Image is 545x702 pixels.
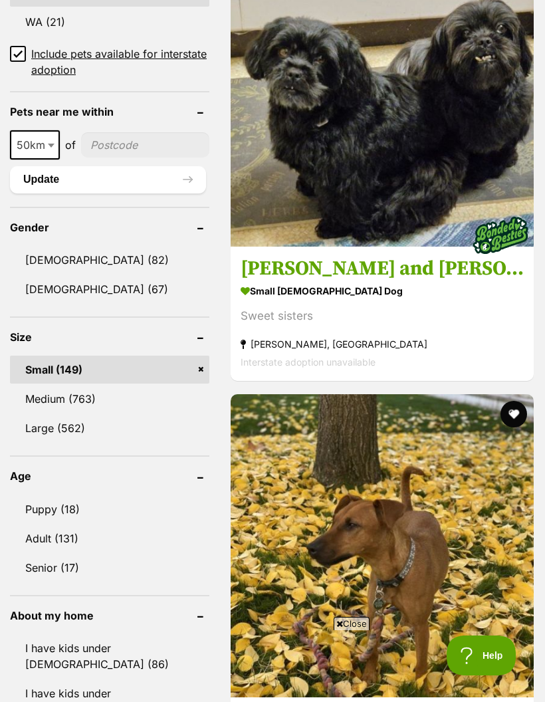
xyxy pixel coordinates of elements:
[334,617,370,630] span: Close
[10,166,206,193] button: Update
[10,634,209,678] a: I have kids under [DEMOGRAPHIC_DATA] (86)
[10,385,209,413] a: Medium (763)
[81,132,209,158] input: postcode
[10,610,209,622] header: About my home
[10,275,209,303] a: [DEMOGRAPHIC_DATA] (67)
[11,136,58,154] span: 50km
[10,246,209,274] a: [DEMOGRAPHIC_DATA] (82)
[10,554,209,582] a: Senior (17)
[10,495,209,523] a: Puppy (18)
[10,221,209,233] header: Gender
[231,394,534,697] img: Missy Peggotty - Australian Terrier Dog
[231,247,534,382] a: [PERSON_NAME] and [PERSON_NAME] small [DEMOGRAPHIC_DATA] Dog Sweet sisters [PERSON_NAME], [GEOGRA...
[467,203,534,269] img: bonded besties
[241,308,524,326] div: Sweet sisters
[10,46,209,78] a: Include pets available for interstate adoption
[241,282,524,301] strong: small [DEMOGRAPHIC_DATA] Dog
[10,525,209,552] a: Adult (131)
[10,130,60,160] span: 50km
[10,470,209,482] header: Age
[31,46,209,78] span: Include pets available for interstate adoption
[31,636,514,695] iframe: Advertisement
[10,331,209,343] header: Size
[10,8,209,36] a: WA (21)
[241,257,524,282] h3: [PERSON_NAME] and [PERSON_NAME]
[10,356,209,384] a: Small (149)
[241,336,524,354] strong: [PERSON_NAME], [GEOGRAPHIC_DATA]
[10,414,209,442] a: Large (562)
[500,401,527,427] button: favourite
[65,137,76,153] span: of
[10,106,209,118] header: Pets near me within
[241,357,376,368] span: Interstate adoption unavailable
[447,636,518,675] iframe: Help Scout Beacon - Open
